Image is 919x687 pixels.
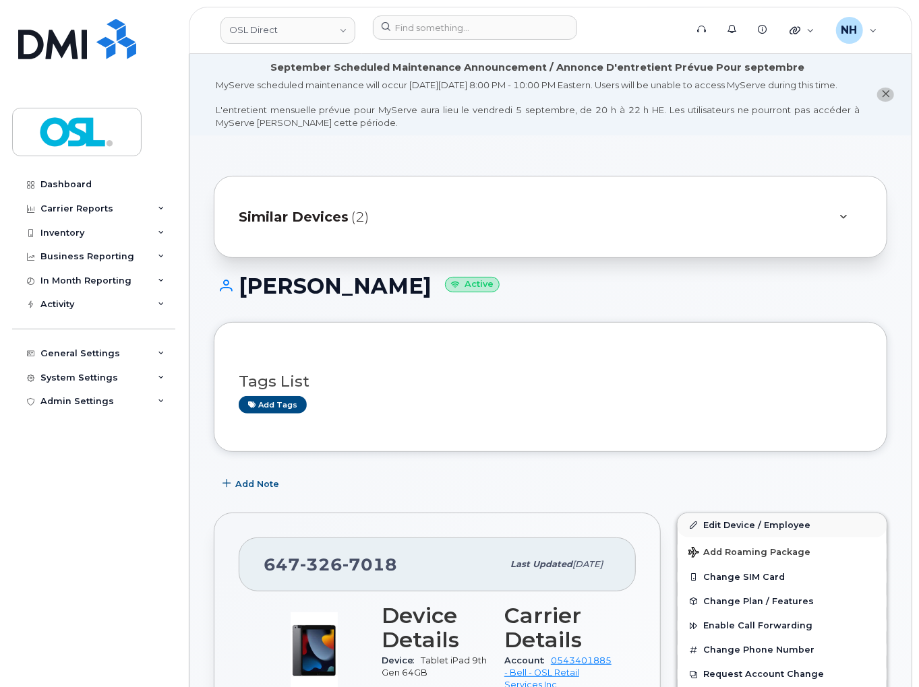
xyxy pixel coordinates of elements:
button: Request Account Change [678,662,887,686]
span: Enable Call Forwarding [703,621,812,631]
button: Change Phone Number [678,638,887,662]
h3: Carrier Details [504,603,612,652]
span: Account [504,655,551,665]
span: (2) [351,207,369,227]
button: Add Note [214,472,291,496]
div: MyServe scheduled maintenance will occur [DATE][DATE] 8:00 PM - 10:00 PM Eastern. Users will be u... [216,79,860,129]
button: Change Plan / Features [678,589,887,614]
span: Change Plan / Features [703,596,814,606]
span: Add Roaming Package [688,547,810,560]
a: Edit Device / Employee [678,513,887,537]
span: 7018 [343,554,397,575]
h1: [PERSON_NAME] [214,274,887,298]
span: 326 [300,554,343,575]
button: Enable Call Forwarding [678,614,887,638]
span: [DATE] [572,559,603,569]
button: close notification [877,88,894,102]
span: Device [382,655,421,665]
span: Add Note [235,478,279,490]
h3: Tags List [239,373,862,390]
span: Similar Devices [239,207,349,227]
span: 647 [264,554,397,575]
span: Last updated [510,559,572,569]
h3: Device Details [382,603,488,652]
a: Add tags [239,396,307,413]
div: September Scheduled Maintenance Announcement / Annonce D'entretient Prévue Pour septembre [271,61,805,75]
span: Tablet iPad 9th Gen 64GB [382,655,487,678]
button: Change SIM Card [678,565,887,589]
button: Add Roaming Package [678,537,887,565]
small: Active [445,277,500,292]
